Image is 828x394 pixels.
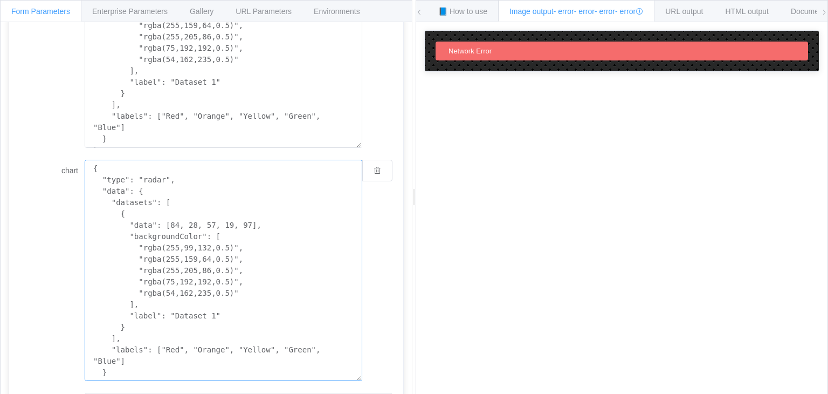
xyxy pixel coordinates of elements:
[448,47,492,55] span: Network Error
[665,7,703,16] span: URL output
[554,7,644,16] span: - error - error - error - error
[509,7,643,16] span: Image output
[11,7,70,16] span: Form Parameters
[314,7,360,16] span: Environments
[190,7,213,16] span: Gallery
[438,7,487,16] span: 📘 How to use
[725,7,768,16] span: HTML output
[92,7,168,16] span: Enterprise Parameters
[236,7,292,16] span: URL Parameters
[20,160,85,181] label: chart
